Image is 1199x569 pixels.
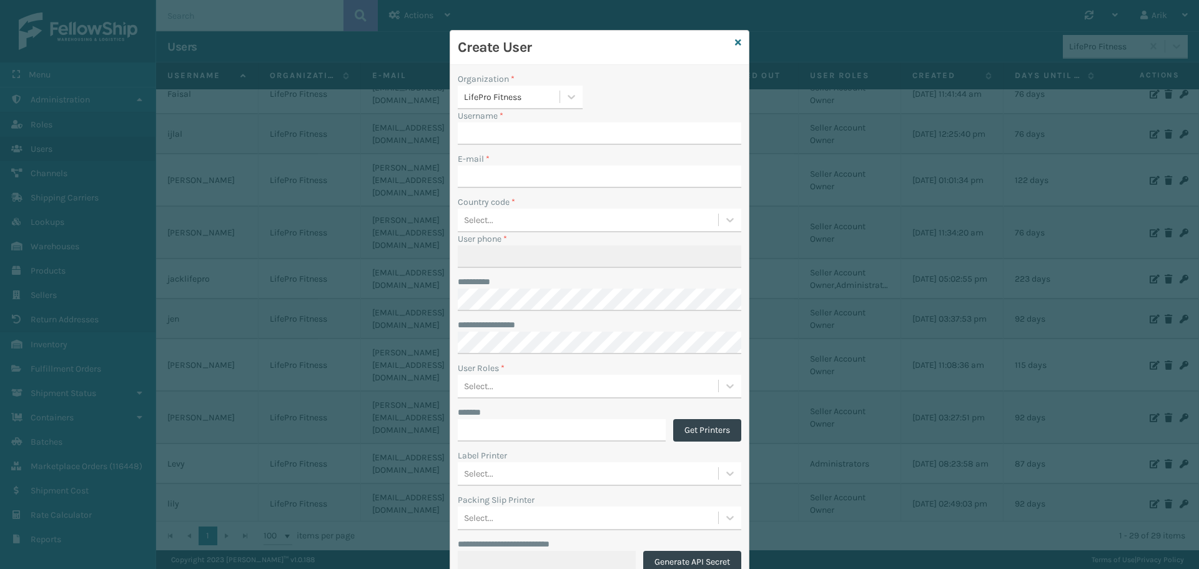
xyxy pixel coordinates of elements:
[458,195,515,209] label: Country code
[464,512,493,525] div: Select...
[458,109,503,122] label: Username
[458,232,507,245] label: User phone
[458,38,730,57] h3: Create User
[464,91,561,104] div: LifePro Fitness
[464,467,493,480] div: Select...
[464,214,493,227] div: Select...
[464,380,493,393] div: Select...
[458,152,490,166] label: E-mail
[458,449,507,462] label: Label Printer
[458,493,535,507] label: Packing Slip Printer
[458,72,515,86] label: Organization
[458,362,505,375] label: User Roles
[673,419,741,442] button: Get Printers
